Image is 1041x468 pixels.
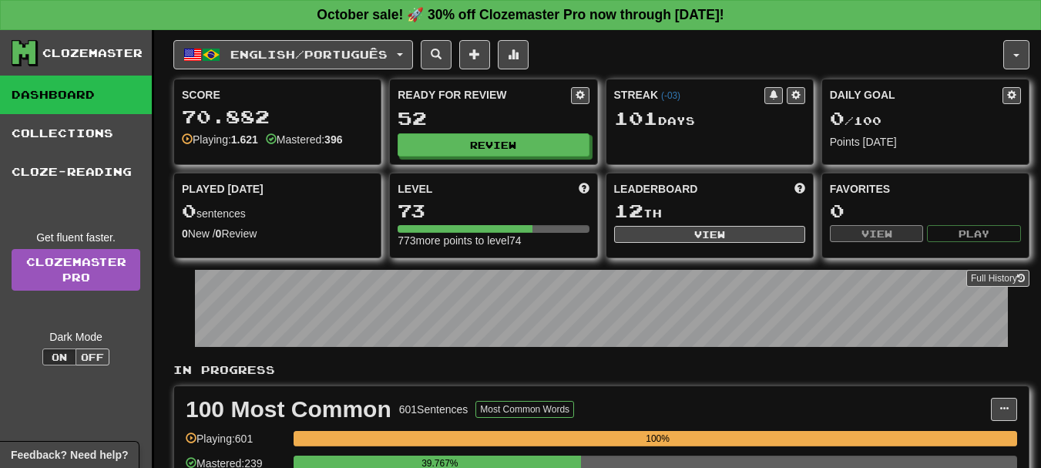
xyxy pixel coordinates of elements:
div: Get fluent faster. [12,230,140,245]
div: 0 [830,201,1021,221]
strong: October sale! 🚀 30% off Clozemaster Pro now through [DATE]! [317,7,724,22]
span: Score more points to level up [579,181,589,197]
div: 73 [398,201,589,221]
div: Streak [614,87,764,103]
div: Dark Mode [12,329,140,345]
div: New / Review [182,226,373,241]
button: Play [927,225,1021,242]
a: (-03) [661,90,680,101]
div: 52 [398,109,589,128]
button: Search sentences [421,40,452,69]
button: More stats [498,40,529,69]
button: View [830,225,924,242]
button: Add sentence to collection [459,40,490,69]
button: Review [398,133,589,157]
button: English/Português [173,40,413,69]
span: 0 [830,107,845,129]
div: Playing: 601 [186,431,286,456]
div: Score [182,87,373,103]
div: 70.882 [182,107,373,126]
span: Open feedback widget [11,447,128,463]
strong: 0 [216,227,222,240]
div: th [614,201,805,221]
span: This week in points, UTC [794,181,805,197]
span: English / Português [230,48,388,61]
div: 601 Sentences [399,402,468,417]
div: Daily Goal [830,87,1002,104]
span: 0 [182,200,196,221]
button: Most Common Words [475,401,574,418]
div: Clozemaster [42,45,143,61]
div: Mastered: [266,132,343,147]
div: Day s [614,109,805,129]
span: Level [398,181,432,197]
button: View [614,226,805,243]
div: 100 Most Common [186,398,391,421]
span: 12 [614,200,643,221]
div: Ready for Review [398,87,570,103]
div: Playing: [182,132,258,147]
button: On [42,348,76,365]
div: sentences [182,201,373,221]
div: Favorites [830,181,1021,197]
span: Played [DATE] [182,181,264,197]
strong: 1.621 [231,133,258,146]
div: 100% [298,431,1017,446]
div: Points [DATE] [830,134,1021,150]
button: Full History [966,270,1029,287]
p: In Progress [173,362,1029,378]
span: Leaderboard [614,181,698,197]
div: 773 more points to level 74 [398,233,589,248]
strong: 396 [324,133,342,146]
button: Off [76,348,109,365]
strong: 0 [182,227,188,240]
span: 101 [614,107,658,129]
a: ClozemasterPro [12,249,140,291]
span: / 100 [830,114,881,127]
